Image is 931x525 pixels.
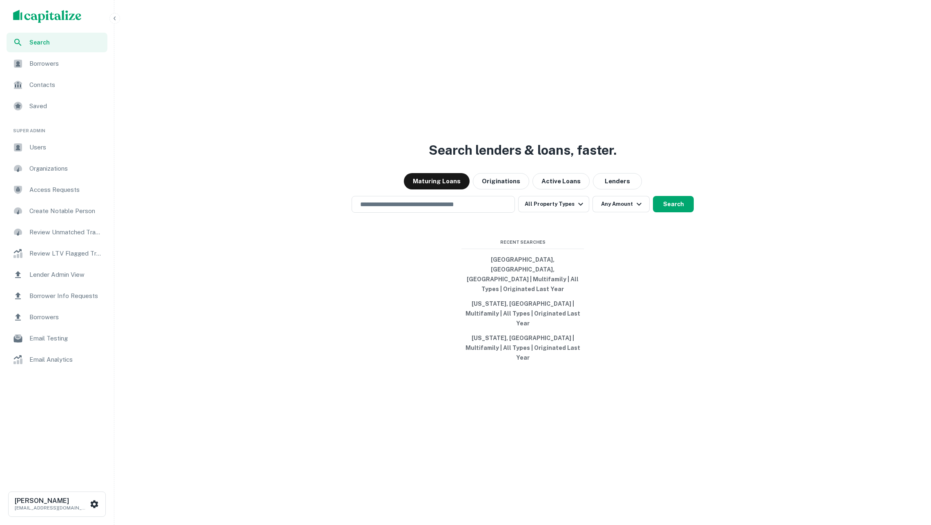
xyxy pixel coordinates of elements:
h3: Search lenders & loans, faster. [429,140,617,160]
button: Active Loans [532,173,590,189]
a: Search [7,33,107,52]
a: Email Analytics [7,350,107,369]
span: Organizations [29,164,102,174]
a: Users [7,138,107,157]
a: Borrowers [7,54,107,73]
button: [GEOGRAPHIC_DATA], [GEOGRAPHIC_DATA], [GEOGRAPHIC_DATA] | Multifamily | All Types | Originated La... [461,252,584,296]
span: Email Analytics [29,355,102,365]
button: Originations [473,173,529,189]
a: Review LTV Flagged Transactions [7,244,107,263]
button: Lenders [593,173,642,189]
button: [PERSON_NAME][EMAIL_ADDRESS][DOMAIN_NAME] [8,492,106,517]
span: Borrowers [29,59,102,69]
span: Access Requests [29,185,102,195]
span: Users [29,142,102,152]
a: Email Testing [7,329,107,348]
span: Borrower Info Requests [29,291,102,301]
button: All Property Types [518,196,589,212]
a: Borrower Info Requests [7,286,107,306]
iframe: Chat Widget [890,460,931,499]
a: Organizations [7,159,107,178]
span: Lender Admin View [29,270,102,280]
p: [EMAIL_ADDRESS][DOMAIN_NAME] [15,504,88,512]
li: Super Admin [7,118,107,138]
span: Review LTV Flagged Transactions [29,249,102,258]
img: capitalize-logo.png [13,10,82,23]
span: Borrowers [29,312,102,322]
a: Borrowers [7,307,107,327]
button: [US_STATE], [GEOGRAPHIC_DATA] | Multifamily | All Types | Originated Last Year [461,296,584,331]
button: [US_STATE], [GEOGRAPHIC_DATA] | Multifamily | All Types | Originated Last Year [461,331,584,365]
a: Access Requests [7,180,107,200]
a: Create Notable Person [7,201,107,221]
span: Email Testing [29,334,102,343]
a: Contacts [7,75,107,95]
button: Maturing Loans [404,173,470,189]
span: Search [29,38,102,47]
span: Recent Searches [461,239,584,246]
span: Contacts [29,80,102,90]
span: Saved [29,101,102,111]
h6: [PERSON_NAME] [15,498,88,504]
button: Any Amount [592,196,650,212]
button: Search [653,196,694,212]
a: Review Unmatched Transactions [7,222,107,242]
a: Lender Admin View [7,265,107,285]
span: Create Notable Person [29,206,102,216]
span: Review Unmatched Transactions [29,227,102,237]
a: Saved [7,96,107,116]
